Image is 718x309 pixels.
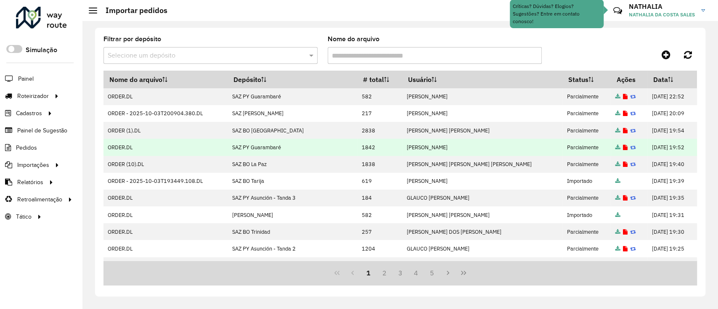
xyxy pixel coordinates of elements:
td: 1971 [357,257,402,274]
td: Parcialmente [562,139,611,156]
h2: Importar pedidos [97,6,167,15]
button: 1 [360,265,376,281]
th: # total [357,71,402,88]
td: [PERSON_NAME] [PERSON_NAME] [402,122,562,139]
span: Cadastros [16,109,42,118]
td: ORDER.DL [103,206,228,223]
td: [DATE] 19:52 [647,139,697,156]
td: ORDER (10).DL [103,156,228,173]
td: [DATE] 22:52 [647,88,697,105]
a: Reimportar [630,194,636,201]
a: Exibir log de erros [623,245,628,252]
label: Filtrar por depósito [103,34,161,44]
a: Arquivo completo [615,228,620,235]
td: SAZ BO La Paz [228,156,357,173]
a: Arquivo completo [615,211,620,219]
td: [PERSON_NAME] DOS [PERSON_NAME] [402,223,562,240]
td: [DATE] 19:39 [647,173,697,190]
td: GLAUCO [PERSON_NAME] [402,190,562,206]
a: Exibir log de erros [623,144,628,151]
button: Next Page [440,265,456,281]
button: Last Page [456,265,472,281]
td: Parcialmente [562,190,611,206]
td: ORDER - 2025-10-03T193449.108.DL [103,173,228,190]
a: Exibir log de erros [623,228,628,235]
span: Pedidos [16,143,37,152]
td: GLAUCO [PERSON_NAME] [402,240,562,257]
td: [PERSON_NAME] [402,173,562,190]
td: ORDER.DL [103,190,228,206]
span: NATHALIA DA COSTA SALES [629,11,695,18]
td: SAZ [PERSON_NAME] [228,105,357,122]
a: Arquivo completo [615,161,620,168]
th: Depósito [228,71,357,88]
td: 1842 [357,139,402,156]
th: Status [562,71,611,88]
a: Reimportar [630,161,636,168]
button: 3 [392,265,408,281]
button: 2 [376,265,392,281]
button: 4 [408,265,424,281]
a: Contato Rápido [609,2,627,20]
td: SAZ BO [GEOGRAPHIC_DATA] [228,122,357,139]
td: [DATE] 19:35 [647,190,697,206]
td: 217 [357,105,402,122]
span: Painel de Sugestão [17,126,67,135]
td: SAZ BO Trinidad [228,223,357,240]
td: 1204 [357,240,402,257]
th: Ações [611,71,647,88]
th: Nome do arquivo [103,71,228,88]
span: Tático [16,212,32,221]
a: Arquivo completo [615,194,620,201]
td: ORDER - 2025-10-03T200904.380.DL [103,105,228,122]
td: SAZ BO Tarija [228,173,357,190]
label: Nome do arquivo [328,34,379,44]
td: Parcialmente [562,105,611,122]
td: 184 [357,190,402,206]
span: Roteirizador [17,92,49,100]
span: Relatórios [17,178,43,187]
span: Retroalimentação [17,195,62,204]
td: Importado [562,173,611,190]
td: [PERSON_NAME] [228,206,357,223]
td: [DATE] 20:09 [647,105,697,122]
td: Importado [562,206,611,223]
th: Usuário [402,71,562,88]
td: 257 [357,223,402,240]
td: Parcialmente [562,156,611,173]
td: [DATE] 19:31 [647,206,697,223]
td: SAZ PY Guarambaré [228,88,357,105]
td: [PERSON_NAME] [PERSON_NAME] [402,206,562,223]
td: [PERSON_NAME] [402,105,562,122]
td: [PERSON_NAME] [402,139,562,156]
td: ORDER.DL [103,257,228,274]
td: 619 [357,173,402,190]
td: ORDER.DL [103,240,228,257]
a: Arquivo completo [615,127,620,134]
a: Arquivo completo [615,245,620,252]
td: ORDER.DL [103,139,228,156]
a: Exibir log de erros [623,93,628,100]
td: [PERSON_NAME] DOS [PERSON_NAME] [402,257,562,274]
td: Parcialmente [562,88,611,105]
a: Reimportar [630,93,636,100]
label: Simulação [26,45,57,55]
td: 582 [357,206,402,223]
td: ORDER.DL [103,88,228,105]
span: Importações [17,161,49,169]
td: Parcialmente [562,223,611,240]
td: [DATE] 19:30 [647,223,697,240]
td: Parcialmente [562,122,611,139]
td: [PERSON_NAME] [402,88,562,105]
span: Painel [18,74,34,83]
td: 582 [357,88,402,105]
td: SAZ PY Asunción - Tanda 2 [228,240,357,257]
a: Arquivo completo [615,93,620,100]
td: Parcialmente [562,257,611,274]
th: Data [647,71,697,88]
h3: NATHALIA [629,3,695,11]
a: Exibir log de erros [623,194,628,201]
td: [DATE] 19:54 [647,122,697,139]
td: 2838 [357,122,402,139]
a: Exibir log de erros [623,110,628,117]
